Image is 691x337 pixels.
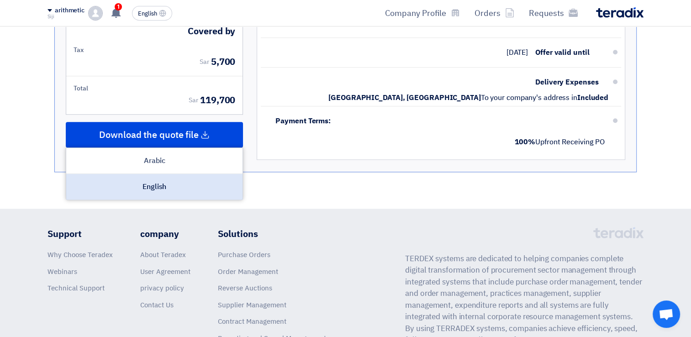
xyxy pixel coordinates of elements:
div: Arabic [66,148,243,174]
div: Delivery Expenses [535,71,608,93]
a: Purchase Orders [218,250,270,260]
a: Contract Management [218,316,286,326]
div: Offer valid until [535,42,608,63]
div: Payment Terms: [275,110,608,132]
span: Sar [200,57,209,67]
font: Orders [475,7,501,19]
a: privacy policy [140,283,184,293]
a: Requests [522,2,585,24]
font: Requests [529,7,564,19]
span: 5,700 [211,55,236,68]
span: 119,700 [200,93,235,107]
a: Webinars [47,267,77,277]
li: Support [47,227,113,241]
span: 1 [115,3,122,11]
a: Open chat [653,300,680,328]
span: [DATE] [506,48,528,57]
li: Solutions [218,227,326,241]
a: Contact Us [140,300,174,310]
a: User Agreement [140,267,190,277]
div: Tax [74,45,235,55]
li: company [140,227,190,241]
a: Orders [467,2,522,24]
button: English [132,6,172,21]
span: Download the quote file [99,131,199,139]
a: Technical Support [47,283,105,293]
div: arithmetic [55,7,84,15]
img: Teradix logo [596,7,644,18]
span: [GEOGRAPHIC_DATA], [GEOGRAPHIC_DATA] [328,93,480,102]
span: Covered by [188,24,235,38]
div: Siji [47,14,84,19]
span: To your company's address in [481,93,577,102]
img: profile_test.png [88,6,103,21]
span: Upfront Receiving PO [514,137,605,147]
a: Why Choose Teradex [47,250,113,260]
a: Supplier Management [218,300,286,310]
div: English [66,174,243,200]
div: Total [74,84,235,93]
strong: 100% [514,137,535,147]
a: About Teradex [140,250,186,260]
font: Company Profile [385,7,446,19]
span: Included [577,93,608,102]
a: Order Management [218,267,278,277]
a: Reverse Auctions [218,283,272,293]
span: English [138,11,157,17]
span: Sar [189,95,198,105]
